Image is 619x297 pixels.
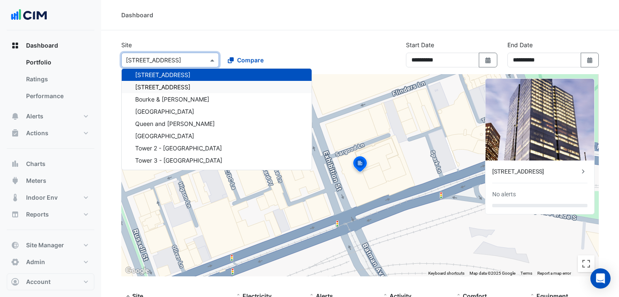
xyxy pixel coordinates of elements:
div: Dashboard [121,11,153,19]
a: Ratings [19,71,94,88]
button: Account [7,273,94,290]
app-icon: Reports [11,210,19,219]
app-icon: Dashboard [11,41,19,50]
span: Actions [26,129,48,137]
span: Dashboard [26,41,58,50]
app-icon: Meters [11,177,19,185]
label: Start Date [406,40,434,49]
span: Account [26,278,51,286]
fa-icon: Select Date [586,56,594,64]
app-icon: Actions [11,129,19,137]
span: Charts [26,160,45,168]
span: [GEOGRAPHIC_DATA] [135,132,194,139]
button: Site Manager [7,237,94,254]
ng-dropdown-panel: Options list [121,68,312,170]
span: Compare [237,56,264,64]
label: Site [121,40,132,49]
fa-icon: Select Date [484,56,492,64]
button: Actions [7,125,94,142]
span: Tower 2 - [GEOGRAPHIC_DATA] [135,144,222,152]
span: Site Manager [26,241,64,249]
button: Admin [7,254,94,270]
label: End Date [507,40,533,49]
span: Reports [26,210,49,219]
span: Alerts [26,112,43,120]
app-icon: Site Manager [11,241,19,249]
div: Dashboard [7,54,94,108]
button: Charts [7,155,94,172]
app-icon: Charts [11,160,19,168]
span: Meters [26,177,46,185]
span: Queen and [PERSON_NAME] [135,120,215,127]
a: Open this area in Google Maps (opens a new window) [123,265,151,276]
button: Keyboard shortcuts [428,270,464,276]
a: Portfolio [19,54,94,71]
span: Admin [26,258,45,266]
span: [STREET_ADDRESS] [135,83,190,91]
img: Google [123,265,151,276]
a: Performance [19,88,94,104]
app-icon: Alerts [11,112,19,120]
div: No alerts [492,190,516,199]
a: Report a map error [537,271,571,276]
button: Toggle fullscreen view [578,255,595,272]
span: Workplace 6 [135,169,170,176]
span: Tower 3 - [GEOGRAPHIC_DATA] [135,157,222,164]
button: Meters [7,172,94,189]
span: Indoor Env [26,193,58,202]
button: Reports [7,206,94,223]
div: Open Intercom Messenger [590,268,611,289]
app-icon: Admin [11,258,19,266]
button: Alerts [7,108,94,125]
div: [STREET_ADDRESS] [492,167,579,176]
a: Terms [520,271,532,276]
button: Compare [222,53,269,67]
span: [GEOGRAPHIC_DATA] [135,108,194,115]
img: Company Logo [10,7,48,24]
span: Map data ©2025 Google [470,271,515,276]
span: Bourke & [PERSON_NAME] [135,96,209,103]
button: Dashboard [7,37,94,54]
span: [STREET_ADDRESS] [135,71,190,78]
app-icon: Indoor Env [11,193,19,202]
img: 8 Exhibition Street [486,79,594,161]
button: Indoor Env [7,189,94,206]
img: site-pin-selected.svg [351,155,369,175]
